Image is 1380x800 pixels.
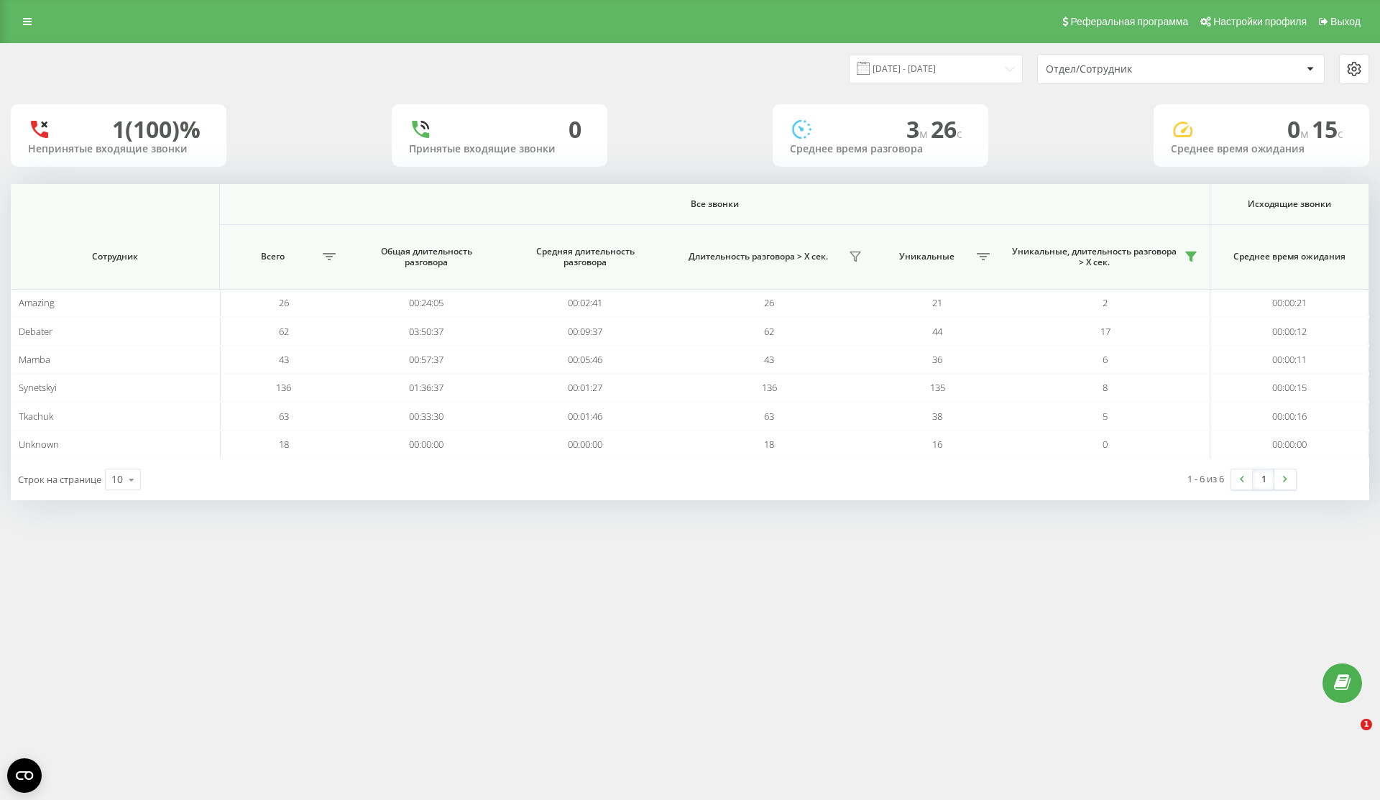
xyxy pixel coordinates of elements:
[930,381,945,394] span: 135
[506,346,665,374] td: 00:05:46
[957,126,962,142] span: c
[1312,114,1343,144] span: 15
[1210,374,1369,402] td: 00:00:15
[1338,126,1343,142] span: c
[932,438,942,451] span: 16
[28,251,203,262] span: Сотрудник
[1210,289,1369,317] td: 00:00:21
[506,317,665,345] td: 00:09:37
[1171,143,1352,155] div: Среднее время ожидания
[111,472,123,487] div: 10
[276,198,1154,210] span: Все звонки
[409,143,590,155] div: Принятые входящие звонки
[790,143,971,155] div: Среднее время разговора
[347,346,506,374] td: 00:57:37
[279,296,289,309] span: 26
[1103,353,1108,366] span: 6
[347,317,506,345] td: 03:50:37
[1300,126,1312,142] span: м
[7,758,42,793] button: Open CMP widget
[506,289,665,317] td: 00:02:41
[1210,346,1369,374] td: 00:00:11
[506,402,665,430] td: 00:01:46
[227,251,318,262] span: Всего
[881,251,972,262] span: Уникальные
[506,374,665,402] td: 00:01:27
[764,438,774,451] span: 18
[1361,719,1372,730] span: 1
[1210,402,1369,430] td: 00:00:16
[1100,325,1110,338] span: 17
[279,410,289,423] span: 63
[276,381,291,394] span: 136
[764,353,774,366] span: 43
[672,251,845,262] span: Длительность разговора > Х сек.
[347,402,506,430] td: 00:33:30
[1253,469,1274,489] a: 1
[347,374,506,402] td: 01:36:37
[1008,246,1180,268] span: Уникальные, длительность разговора > Х сек.
[347,431,506,459] td: 00:00:00
[906,114,931,144] span: 3
[1046,63,1218,75] div: Отдел/Сотрудник
[1210,317,1369,345] td: 00:00:12
[19,381,57,394] span: Synetskyi
[28,143,209,155] div: Непринятые входящие звонки
[932,410,942,423] span: 38
[919,126,931,142] span: м
[279,325,289,338] span: 62
[506,431,665,459] td: 00:00:00
[1103,296,1108,309] span: 2
[1331,719,1366,753] iframe: Intercom live chat
[1213,16,1307,27] span: Настройки профиля
[569,116,581,143] div: 0
[19,325,52,338] span: Debater
[1187,472,1224,486] div: 1 - 6 из 6
[931,114,962,144] span: 26
[19,410,53,423] span: Tkachuk
[1103,410,1108,423] span: 5
[932,325,942,338] span: 44
[1287,114,1312,144] span: 0
[764,296,774,309] span: 26
[1210,431,1369,459] td: 00:00:00
[1103,438,1108,451] span: 0
[112,116,201,143] div: 1 (100)%
[1103,381,1108,394] span: 8
[279,353,289,366] span: 43
[1330,16,1361,27] span: Выход
[762,381,777,394] span: 136
[19,438,59,451] span: Unknown
[1225,198,1354,210] span: Исходящие звонки
[18,473,101,486] span: Строк на странице
[347,289,506,317] td: 00:24:05
[279,438,289,451] span: 18
[1225,251,1354,262] span: Среднее время ожидания
[932,353,942,366] span: 36
[520,246,650,268] span: Средняя длительность разговора
[19,353,50,366] span: Mamba
[932,296,942,309] span: 21
[764,325,774,338] span: 62
[362,246,492,268] span: Общая длительность разговора
[764,410,774,423] span: 63
[19,296,55,309] span: Amazing
[1070,16,1188,27] span: Реферальная программа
